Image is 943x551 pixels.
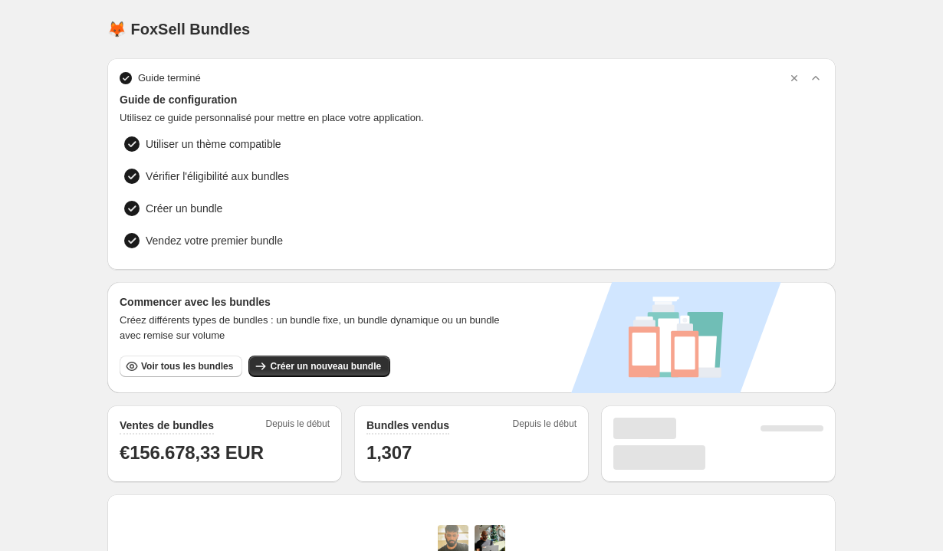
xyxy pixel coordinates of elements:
span: Vendez votre premier bundle [146,233,283,248]
span: Vérifier l'éligibilité aux bundles [146,169,289,184]
span: Depuis le début [266,418,330,435]
h2: Ventes de bundles [120,418,214,433]
span: Utilisez ce guide personnalisé pour mettre en place votre application. [120,110,823,126]
span: Depuis le début [513,418,577,435]
span: Créez différents types de bundles : un bundle fixe, un bundle dynamique ou un bundle avec remise ... [120,313,519,343]
h1: 1,307 [366,441,577,465]
span: Créer un nouveau bundle [270,360,381,372]
h1: 🦊 FoxSell Bundles [107,20,250,38]
button: Créer un nouveau bundle [248,356,390,377]
span: Guide terminé [138,71,201,86]
button: Voir tous les bundles [120,356,242,377]
span: Voir tous les bundles [141,360,233,372]
h1: €156.678,33 EUR [120,441,330,465]
span: Guide de configuration [120,92,823,107]
h3: Commencer avec les bundles [120,294,519,310]
h2: Bundles vendus [366,418,449,433]
span: Utiliser un thème compatible [146,136,281,152]
span: Créer un bundle [146,201,222,216]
